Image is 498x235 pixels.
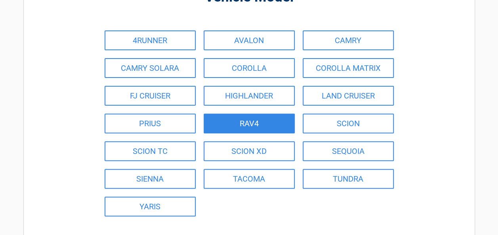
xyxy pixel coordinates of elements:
a: HIGHLANDER [204,86,295,106]
a: COROLLA MATRIX [303,58,394,78]
a: AVALON [204,30,295,50]
a: RAV4 [204,114,295,133]
a: TACOMA [204,169,295,189]
a: SEQUOIA [303,141,394,161]
a: SCION [303,114,394,133]
a: TUNDRA [303,169,394,189]
a: FJ CRUISER [105,86,196,106]
a: SCION XD [204,141,295,161]
a: YARIS [105,197,196,216]
a: LAND CRUISER [303,86,394,106]
a: SCION TC [105,141,196,161]
a: PRIUS [105,114,196,133]
a: CAMRY SOLARA [105,58,196,78]
a: 4RUNNER [105,30,196,50]
a: COROLLA [204,58,295,78]
a: SIENNA [105,169,196,189]
a: CAMRY [303,30,394,50]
